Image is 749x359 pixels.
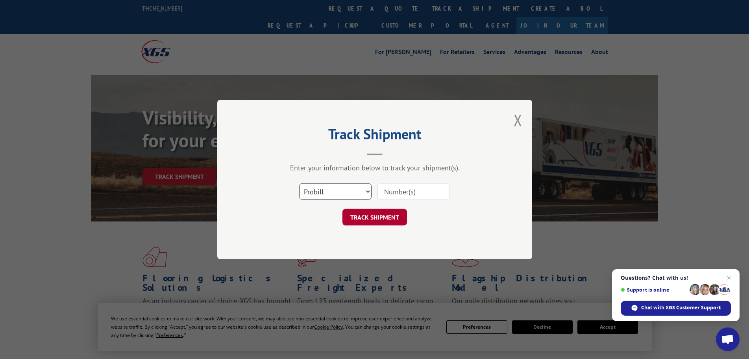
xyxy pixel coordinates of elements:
[621,301,731,316] span: Chat with XGS Customer Support
[641,304,721,311] span: Chat with XGS Customer Support
[257,128,493,143] h2: Track Shipment
[257,163,493,172] div: Enter your information below to track your shipment(s).
[342,209,407,225] button: TRACK SHIPMENT
[621,275,731,281] span: Questions? Chat with us!
[514,110,522,130] button: Close modal
[377,183,450,200] input: Number(s)
[716,327,740,351] a: Open chat
[621,287,687,293] span: Support is online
